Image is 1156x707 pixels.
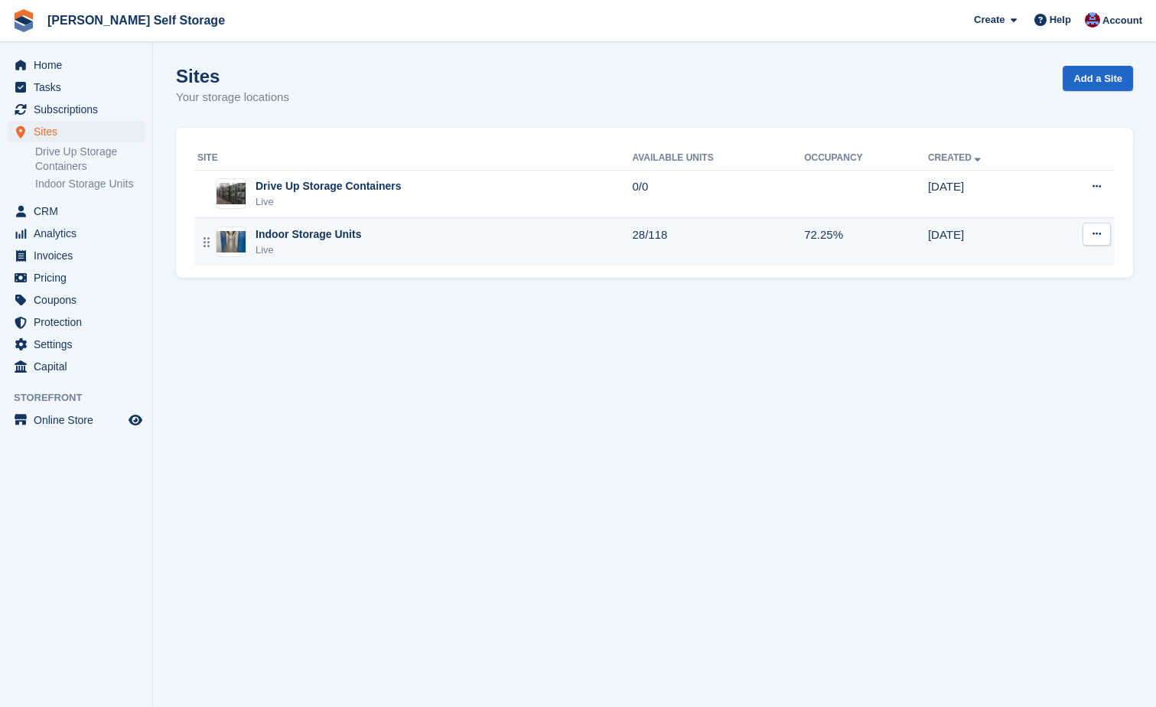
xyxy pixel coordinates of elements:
[8,54,145,76] a: menu
[34,77,125,98] span: Tasks
[974,12,1005,28] span: Create
[804,146,928,171] th: Occupancy
[8,200,145,222] a: menu
[8,356,145,377] a: menu
[8,223,145,244] a: menu
[8,334,145,355] a: menu
[632,218,804,266] td: 28/118
[256,194,402,210] div: Live
[34,356,125,377] span: Capital
[34,54,125,76] span: Home
[176,66,289,86] h1: Sites
[34,334,125,355] span: Settings
[632,146,804,171] th: Available Units
[34,121,125,142] span: Sites
[34,223,125,244] span: Analytics
[217,183,246,205] img: Image of Drive Up Storage Containers site
[176,89,289,106] p: Your storage locations
[928,170,1047,218] td: [DATE]
[8,99,145,120] a: menu
[14,390,152,406] span: Storefront
[12,9,35,32] img: stora-icon-8386f47178a22dfd0bd8f6a31ec36ba5ce8667c1dd55bd0f319d3a0aa187defe.svg
[928,218,1047,266] td: [DATE]
[632,170,804,218] td: 0/0
[194,146,632,171] th: Site
[34,200,125,222] span: CRM
[8,77,145,98] a: menu
[41,8,231,33] a: [PERSON_NAME] Self Storage
[804,218,928,266] td: 72.25%
[34,311,125,333] span: Protection
[34,409,125,431] span: Online Store
[8,311,145,333] a: menu
[1063,66,1133,91] a: Add a Site
[256,178,402,194] div: Drive Up Storage Containers
[8,121,145,142] a: menu
[34,289,125,311] span: Coupons
[35,145,145,174] a: Drive Up Storage Containers
[34,267,125,288] span: Pricing
[8,245,145,266] a: menu
[126,411,145,429] a: Preview store
[34,245,125,266] span: Invoices
[1085,12,1100,28] img: Tracy Bailey
[35,177,145,191] a: Indoor Storage Units
[928,152,984,163] a: Created
[34,99,125,120] span: Subscriptions
[1050,12,1071,28] span: Help
[8,267,145,288] a: menu
[217,231,246,253] img: Image of Indoor Storage Units site
[256,243,361,258] div: Live
[8,289,145,311] a: menu
[256,226,361,243] div: Indoor Storage Units
[1102,13,1142,28] span: Account
[8,409,145,431] a: menu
